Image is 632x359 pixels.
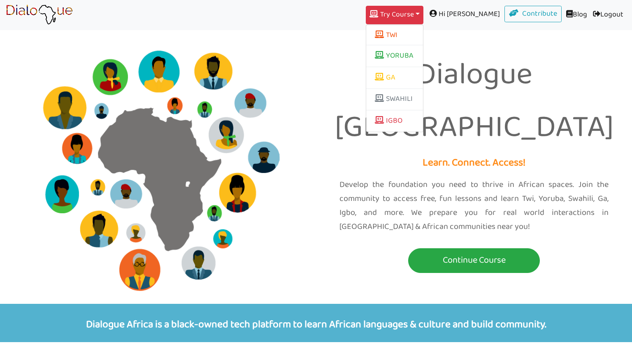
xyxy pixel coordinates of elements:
[408,248,540,273] button: Continue Course
[6,5,73,25] img: learn African language platform app
[366,48,423,64] a: YORUBA
[590,6,626,24] a: Logout
[6,304,626,342] p: Dialogue Africa is a black-owned tech platform to learn African languages & culture and build com...
[423,6,504,23] span: Hi [PERSON_NAME]
[366,28,423,42] button: TWI
[322,49,626,154] p: Dialogue [GEOGRAPHIC_DATA]
[366,92,423,107] a: SWAHILI
[322,154,626,172] p: Learn. Connect. Access!
[504,6,562,22] a: Contribute
[410,253,538,268] p: Continue Course
[366,113,423,129] a: IGBO
[366,6,423,24] button: Try Course
[562,6,590,24] a: Blog
[366,70,423,86] a: GA
[339,178,609,234] p: Develop the foundation you need to thrive in African spaces. Join the community to access free, f...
